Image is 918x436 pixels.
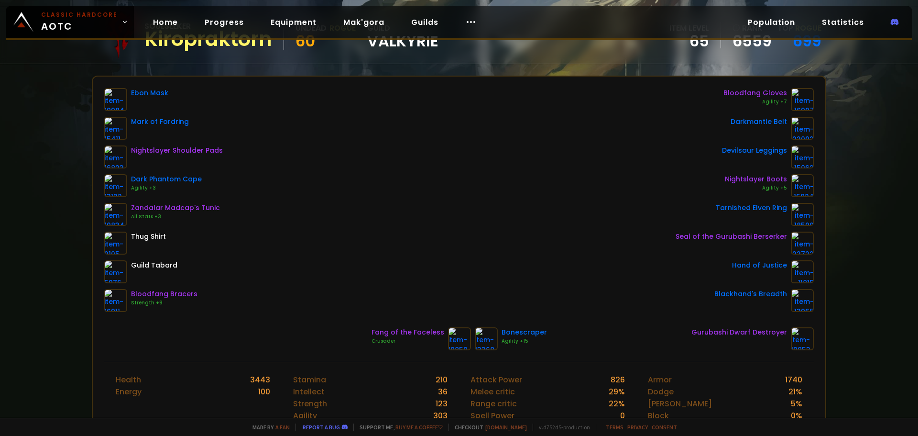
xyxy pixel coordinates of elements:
[470,410,514,422] div: Spell Power
[372,337,444,345] div: Crusader
[275,424,290,431] a: a fan
[293,374,326,386] div: Stamina
[367,34,438,48] span: Valkyrie
[791,203,814,226] img: item-18500
[131,232,166,242] div: Thug Shirt
[448,424,527,431] span: Checkout
[6,6,134,38] a: Classic HardcoreAOTC
[723,88,787,98] div: Bloodfang Gloves
[247,424,290,431] span: Made by
[732,260,787,270] div: Hand of Justice
[714,289,787,299] div: Blackhand's Breadth
[606,424,623,431] a: Terms
[131,174,202,184] div: Dark Phantom Cape
[372,327,444,337] div: Fang of the Faceless
[716,203,787,213] div: Tarnished Elven Ring
[41,11,118,34] span: AOTC
[367,22,438,48] div: guild
[293,398,327,410] div: Strength
[791,117,814,140] img: item-22002
[475,327,498,350] img: item-13368
[436,398,448,410] div: 123
[433,410,448,422] div: 303
[791,174,814,197] img: item-16824
[725,184,787,192] div: Agility +5
[104,145,127,168] img: item-16823
[104,174,127,197] img: item-13122
[740,12,803,32] a: Population
[470,374,522,386] div: Attack Power
[131,184,202,192] div: Agility +3
[485,424,527,431] a: [DOMAIN_NAME]
[627,424,648,431] a: Privacy
[791,145,814,168] img: item-15062
[131,88,168,98] div: Ebon Mask
[104,260,127,283] img: item-5976
[131,289,197,299] div: Bloodfang Bracers
[104,289,127,312] img: item-16911
[104,88,127,111] img: item-19984
[470,386,515,398] div: Melee critic
[144,32,272,46] div: Kiropraktorn
[676,232,787,242] div: Seal of the Gurubashi Berserker
[788,386,802,398] div: 21 %
[470,398,517,410] div: Range critic
[336,12,392,32] a: Mak'gora
[648,410,669,422] div: Block
[533,424,590,431] span: v. d752d5 - production
[250,374,270,386] div: 3443
[448,327,471,350] img: item-19859
[723,98,787,106] div: Agility +7
[131,145,223,156] div: Nightslayer Shoulder Pads
[609,398,625,410] div: 22 %
[609,386,625,398] div: 29 %
[793,30,821,52] a: 699
[104,203,127,226] img: item-19834
[131,299,197,307] div: Strength +9
[648,398,712,410] div: [PERSON_NAME]
[648,374,672,386] div: Armor
[732,34,772,48] a: 6559
[197,12,251,32] a: Progress
[145,12,186,32] a: Home
[395,424,443,431] a: Buy me a coffee
[116,374,141,386] div: Health
[436,374,448,386] div: 210
[502,337,547,345] div: Agility +15
[131,117,189,127] div: Mark of Fordring
[620,410,625,422] div: 0
[791,260,814,283] img: item-11815
[502,327,547,337] div: Bonescraper
[652,424,677,431] a: Consent
[791,232,814,255] img: item-22722
[263,12,324,32] a: Equipment
[611,374,625,386] div: 826
[725,174,787,184] div: Nightslayer Boots
[131,260,177,270] div: Guild Tabard
[104,117,127,140] img: item-15411
[116,386,142,398] div: Energy
[41,11,118,19] small: Classic Hardcore
[131,213,220,221] div: All Stats +3
[691,327,787,337] div: Gurubashi Dwarf Destroyer
[303,424,340,431] a: Report a bug
[648,386,674,398] div: Dodge
[438,386,448,398] div: 36
[131,203,220,213] div: Zandalar Madcap's Tunic
[791,289,814,312] img: item-13965
[791,410,802,422] div: 0 %
[814,12,872,32] a: Statistics
[791,327,814,350] img: item-19853
[293,386,325,398] div: Intellect
[295,30,315,52] span: 60
[404,12,446,32] a: Guilds
[791,398,802,410] div: 5 %
[258,386,270,398] div: 100
[731,117,787,127] div: Darkmantle Belt
[669,34,709,48] div: 65
[353,424,443,431] span: Support me,
[791,88,814,111] img: item-16907
[104,232,127,255] img: item-2105
[785,374,802,386] div: 1740
[722,145,787,156] div: Devilsaur Leggings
